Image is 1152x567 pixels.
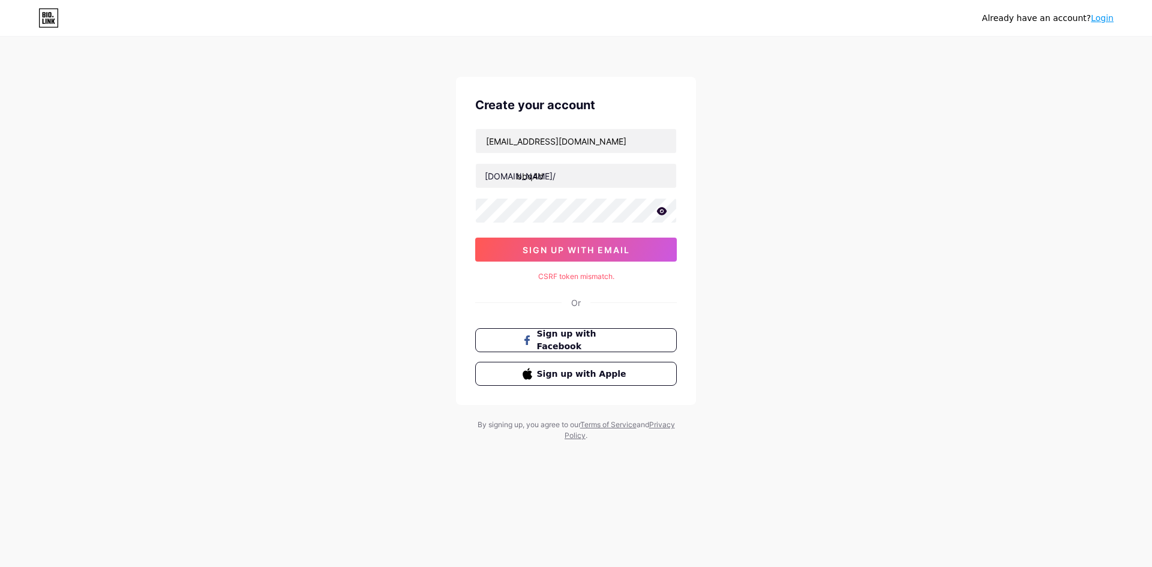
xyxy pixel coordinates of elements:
div: Already have an account? [982,12,1114,25]
a: Terms of Service [580,420,637,429]
button: Sign up with Facebook [475,328,677,352]
input: Email [476,129,676,153]
button: sign up with email [475,238,677,262]
div: By signing up, you agree to our and . [474,419,678,441]
span: sign up with email [523,245,630,255]
div: Create your account [475,96,677,114]
div: CSRF token mismatch. [475,271,677,282]
a: Login [1091,13,1114,23]
div: [DOMAIN_NAME]/ [485,170,556,182]
div: Or [571,296,581,309]
input: username [476,164,676,188]
span: Sign up with Facebook [537,328,630,353]
span: Sign up with Apple [537,368,630,380]
button: Sign up with Apple [475,362,677,386]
